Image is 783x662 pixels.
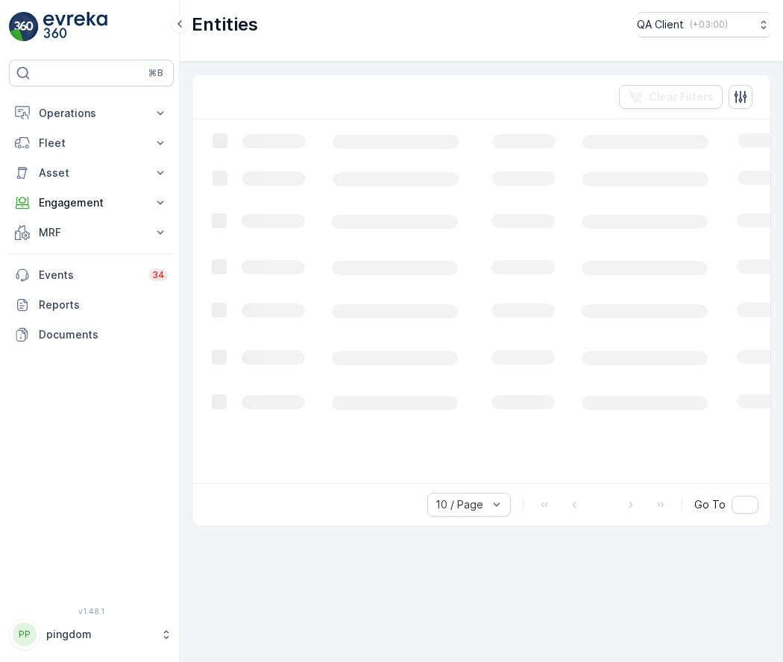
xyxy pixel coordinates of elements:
[9,128,174,158] button: Fleet
[9,260,174,290] a: Events34
[39,136,144,151] p: Fleet
[39,297,168,312] p: Reports
[637,12,771,37] button: QA Client(+03:00)
[690,19,728,31] p: ( +03:00 )
[39,327,168,342] p: Documents
[39,106,144,121] p: Operations
[9,12,39,42] img: logo
[9,320,174,350] a: Documents
[148,67,163,79] p: ⌘B
[46,627,153,642] p: pingdom
[39,225,144,240] p: MRF
[9,290,174,320] a: Reports
[637,17,684,32] p: QA Client
[649,89,714,104] p: Clear Filters
[619,85,723,109] button: Clear Filters
[9,188,174,218] button: Engagement
[43,12,107,42] img: logo_light-DOdMpM7g.png
[39,195,144,210] p: Engagement
[39,165,144,180] p: Asset
[9,98,174,128] button: Operations
[694,497,726,512] span: Go To
[9,158,174,188] button: Asset
[9,607,174,616] span: v 1.48.1
[9,619,174,650] button: PPpingdom
[192,13,258,37] p: Entities
[9,218,174,248] button: MRF
[152,269,165,281] p: 34
[39,268,140,283] p: Events
[13,622,37,646] div: PP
